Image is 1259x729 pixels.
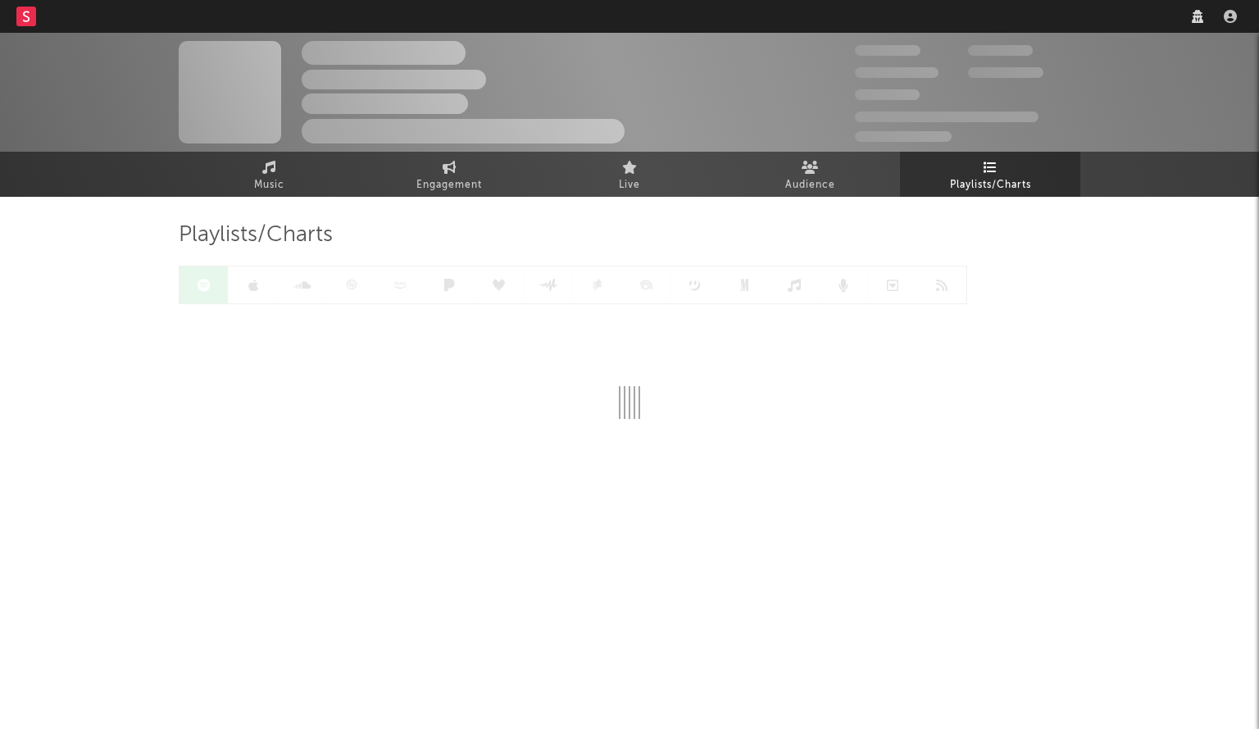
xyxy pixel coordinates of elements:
span: 50,000,000 Monthly Listeners [855,112,1039,122]
a: Engagement [359,152,539,197]
span: Jump Score: 85.0 [855,131,952,142]
span: Audience [785,175,835,195]
a: Audience [720,152,900,197]
span: Playlists/Charts [179,226,333,245]
span: 300,000 [855,45,920,56]
span: 1,000,000 [968,67,1043,78]
span: Music [254,175,284,195]
a: Playlists/Charts [900,152,1080,197]
span: 100,000 [968,45,1033,56]
span: Engagement [416,175,482,195]
a: Live [539,152,720,197]
span: Live [619,175,640,195]
a: Music [179,152,359,197]
span: Playlists/Charts [950,175,1031,195]
span: 100,000 [855,89,920,100]
span: 50,000,000 [855,67,939,78]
